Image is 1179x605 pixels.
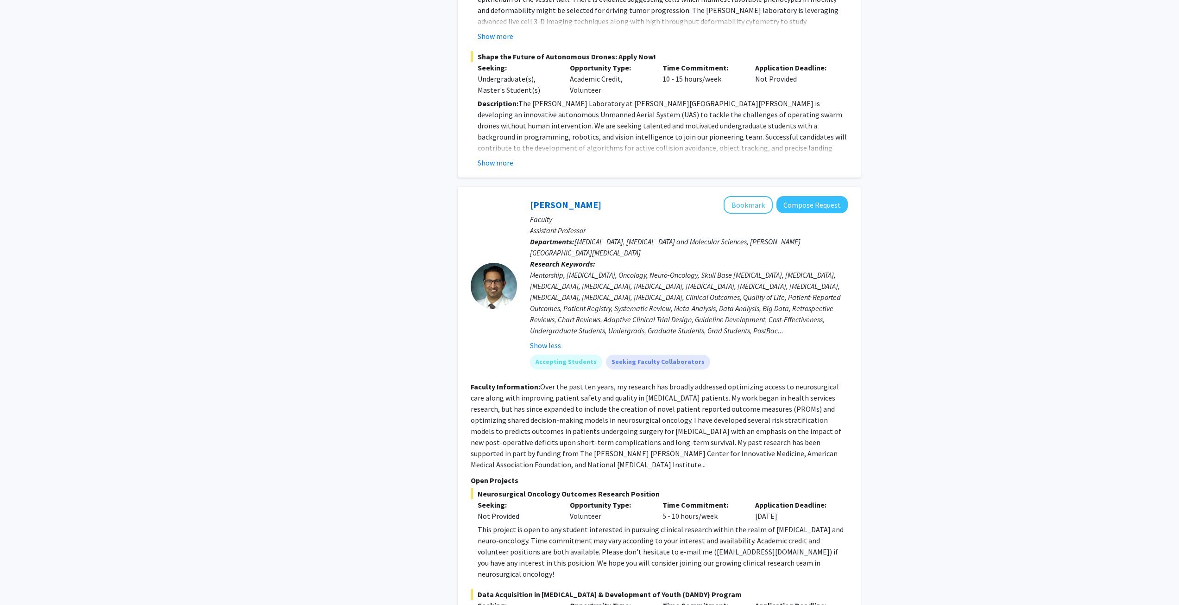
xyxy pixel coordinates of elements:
[478,499,556,510] p: Seeking:
[471,488,848,499] span: Neurosurgical Oncology Outcomes Research Position
[755,62,834,73] p: Application Deadline:
[478,31,513,42] button: Show more
[471,51,848,62] span: Shape the Future of Autonomous Drones: Apply Now!
[606,355,710,369] mat-chip: Seeking Faculty Collaborators
[530,340,561,351] button: Show less
[570,62,649,73] p: Opportunity Type:
[478,73,556,96] div: Undergraduate(s), Master's Student(s)
[748,499,841,522] div: [DATE]
[530,355,602,369] mat-chip: Accepting Students
[530,225,848,236] p: Assistant Professor
[530,259,595,268] b: Research Keywords:
[478,99,518,108] strong: Description:
[724,196,773,214] button: Add Raj Mukherjee to Bookmarks
[662,62,741,73] p: Time Commitment:
[656,62,748,96] div: 10 - 15 hours/week
[478,157,513,168] button: Show more
[563,499,656,522] div: Volunteer
[530,237,801,257] span: [MEDICAL_DATA], [MEDICAL_DATA] and Molecular Sciences, [PERSON_NAME][GEOGRAPHIC_DATA][MEDICAL_DATA]
[570,499,649,510] p: Opportunity Type:
[530,237,574,246] b: Departments:
[478,510,556,522] div: Not Provided
[748,62,841,96] div: Not Provided
[478,62,556,73] p: Seeking:
[471,382,841,469] fg-read-more: Over the past ten years, my research has broadly addressed optimizing access to neurosurgical car...
[478,524,848,580] div: This project is open to any student interested in pursuing clinical research within the realm of ...
[471,589,848,600] span: Data Acquisition in [MEDICAL_DATA] & Development of Youth (DANDY) Program
[530,269,848,336] div: Mentorship, [MEDICAL_DATA], Oncology, Neuro-Oncology, Skull Base [MEDICAL_DATA], [MEDICAL_DATA], ...
[471,382,540,391] b: Faculty Information:
[776,196,848,213] button: Compose Request to Raj Mukherjee
[563,62,656,96] div: Academic Credit, Volunteer
[478,98,848,165] p: The [PERSON_NAME] Laboratory at [PERSON_NAME][GEOGRAPHIC_DATA][PERSON_NAME] is developing an inno...
[755,499,834,510] p: Application Deadline:
[530,214,848,225] p: Faculty
[662,499,741,510] p: Time Commitment:
[7,563,39,598] iframe: Chat
[471,475,848,486] p: Open Projects
[656,499,748,522] div: 5 - 10 hours/week
[530,199,601,210] a: [PERSON_NAME]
